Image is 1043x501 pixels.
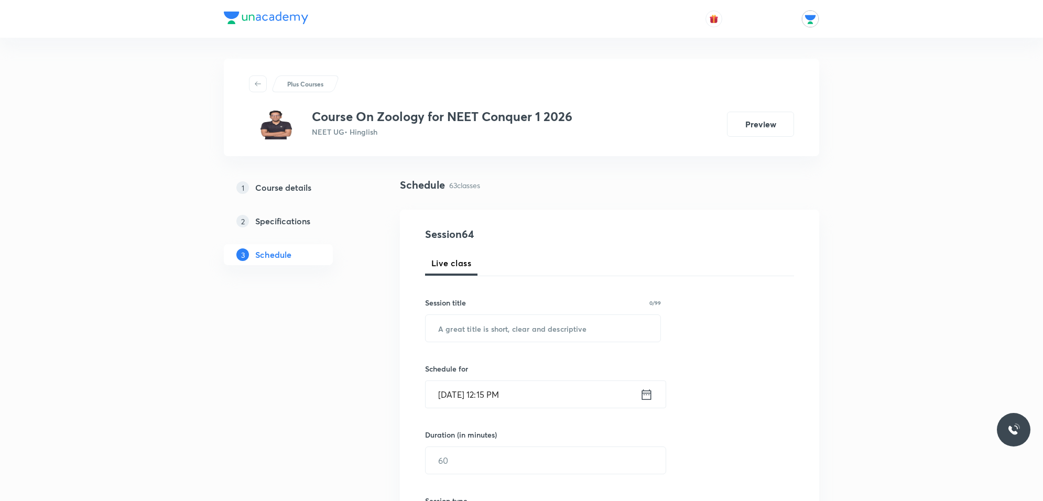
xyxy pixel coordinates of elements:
input: A great title is short, clear and descriptive [426,315,660,342]
img: ttu [1007,423,1020,436]
h4: Schedule [400,177,445,193]
h6: Schedule for [425,363,661,374]
h6: Duration (in minutes) [425,429,497,440]
h5: Schedule [255,248,291,261]
p: 63 classes [449,180,480,191]
button: avatar [705,10,722,27]
a: Company Logo [224,12,308,27]
a: 2Specifications [224,211,366,232]
p: 3 [236,248,249,261]
h3: Course On Zoology for NEET Conquer 1 2026 [312,109,572,124]
h5: Course details [255,181,311,194]
p: Plus Courses [287,79,323,89]
p: 1 [236,181,249,194]
img: 3eaa0132760c49afa1e9b98b48d3342f.jpg [249,109,303,139]
h5: Specifications [255,215,310,227]
button: Preview [727,112,794,137]
h6: Session title [425,297,466,308]
h4: Session 64 [425,226,616,242]
img: avatar [709,14,719,24]
input: 60 [426,447,666,474]
span: Live class [431,257,471,269]
p: 2 [236,215,249,227]
img: Unacademy Jodhpur [801,10,819,28]
p: NEET UG • Hinglish [312,126,572,137]
p: 0/99 [649,300,661,306]
img: Company Logo [224,12,308,24]
a: 1Course details [224,177,366,198]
